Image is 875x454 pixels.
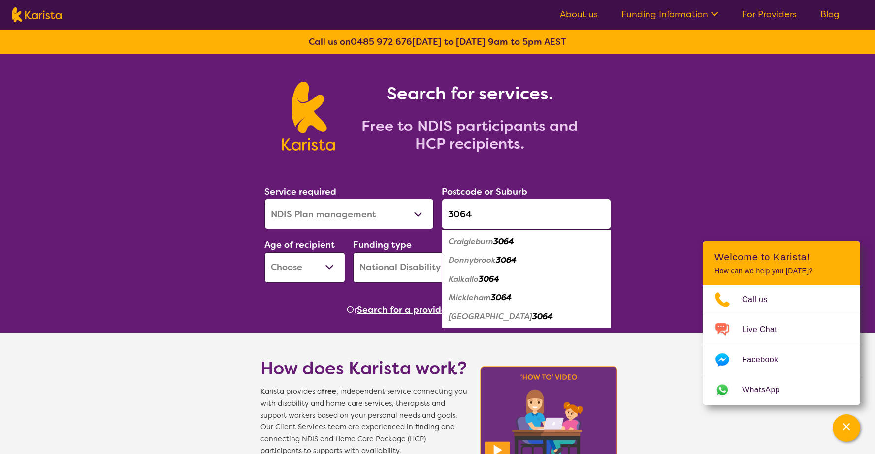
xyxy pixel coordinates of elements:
[820,8,840,20] a: Blog
[442,199,611,229] input: Type
[447,289,606,307] div: Mickleham 3064
[532,311,553,322] em: 3064
[742,353,790,367] span: Facebook
[491,292,512,303] em: 3064
[560,8,598,20] a: About us
[264,239,335,251] label: Age of recipient
[449,311,532,322] em: [GEOGRAPHIC_DATA]
[447,232,606,251] div: Craigieburn 3064
[833,414,860,442] button: Channel Menu
[449,274,479,284] em: Kalkallo
[742,383,792,397] span: WhatsApp
[703,241,860,405] div: Channel Menu
[264,186,336,197] label: Service required
[447,307,606,326] div: Roxburgh Park 3064
[742,323,789,337] span: Live Chat
[282,82,335,151] img: Karista logo
[447,251,606,270] div: Donnybrook 3064
[449,292,491,303] em: Mickleham
[742,8,797,20] a: For Providers
[449,255,496,265] em: Donnybrook
[357,302,528,317] button: Search for a provider to leave a review
[479,274,499,284] em: 3064
[496,255,517,265] em: 3064
[442,186,527,197] label: Postcode or Suburb
[351,36,412,48] a: 0485 972 676
[347,117,593,153] h2: Free to NDIS participants and HCP recipients.
[347,302,357,317] span: Or
[493,236,514,247] em: 3064
[12,7,62,22] img: Karista logo
[714,267,848,275] p: How can we help you [DATE]?
[449,236,493,247] em: Craigieburn
[703,285,860,405] ul: Choose channel
[714,251,848,263] h2: Welcome to Karista!
[309,36,566,48] b: Call us on [DATE] to [DATE] 9am to 5pm AEST
[742,292,779,307] span: Call us
[703,375,860,405] a: Web link opens in a new tab.
[347,82,593,105] h1: Search for services.
[621,8,718,20] a: Funding Information
[447,270,606,289] div: Kalkallo 3064
[353,239,412,251] label: Funding type
[260,357,467,380] h1: How does Karista work?
[322,387,336,396] b: free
